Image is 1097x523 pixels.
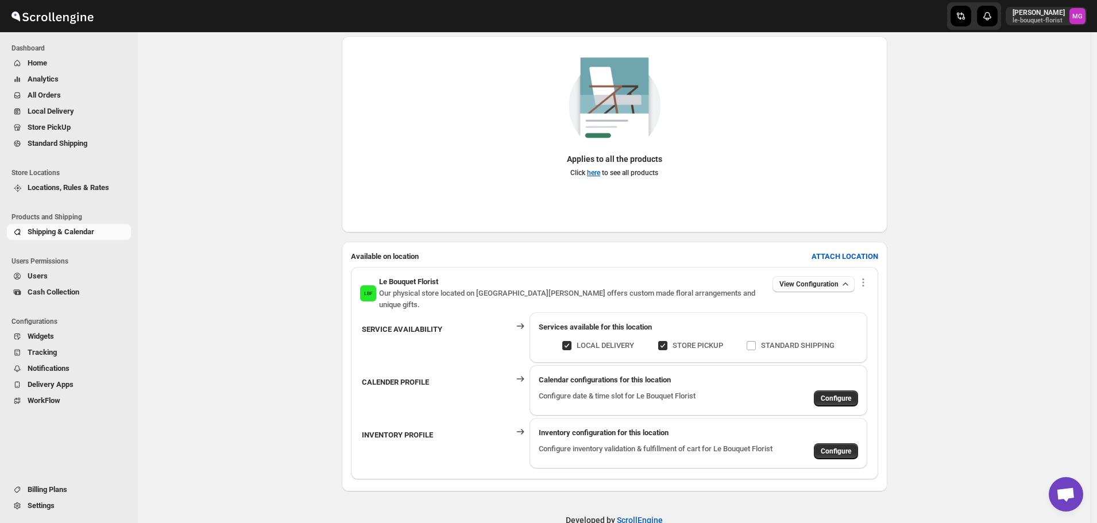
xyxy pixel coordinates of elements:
span: Billing Plans [28,485,67,494]
a: Open chat [1049,477,1083,512]
span: Melody Gluth [1069,8,1086,24]
button: Home [7,55,131,71]
span: Le Bouquet Florist [360,285,376,301]
button: User menu [1006,7,1087,25]
span: Delivery Apps [28,380,74,389]
h2: Available on location [351,251,419,262]
p: STANDARD SHIPPING [761,340,835,351]
span: Store Locations [11,168,132,177]
span: Users [28,272,48,280]
b: ATTACH LOCATION [812,252,878,261]
button: Billing Plans [7,482,131,498]
span: All Orders [28,91,61,99]
span: Tracking [28,348,57,357]
th: INVENTORY PROFILE [361,417,512,469]
button: Configure [814,443,858,459]
span: Analytics [28,75,59,83]
button: Notifications [7,361,131,377]
button: All Orders [7,87,131,103]
button: Analytics [7,71,131,87]
button: Shipping & Calendar [7,224,131,240]
text: MG [1072,13,1083,20]
div: Calendar configurations for this location [539,374,858,386]
span: Products and Shipping [11,212,132,222]
p: le-bouquet-florist [1013,17,1065,24]
span: Standard Shipping [28,139,87,148]
button: Tracking [7,344,131,361]
img: ScrollEngine [9,2,95,30]
span: WorkFlow [28,396,60,405]
span: Cash Collection [28,288,79,296]
p: LOCAL DELIVERY [577,340,634,351]
span: Configurations [11,317,132,326]
button: Widgets [7,328,131,344]
span: Store PickUp [28,123,71,131]
th: SERVICE AVAILABILITY [361,312,512,363]
span: Widgets [28,332,54,340]
p: [PERSON_NAME] [1013,8,1065,17]
span: Users Permissions [11,257,132,266]
span: Configure [821,447,851,456]
button: Configure [814,390,858,406]
th: CALENDER PROFILE [361,365,512,416]
button: Users [7,268,131,284]
button: Locations, Rules & Rates [7,180,131,196]
span: Configure [821,394,851,403]
button: View Configuration [772,276,855,292]
span: Shipping & Calendar [28,227,94,236]
p: STORE PICKUP [673,340,723,351]
text: LBF [364,290,372,296]
p: Applies to all the products [567,153,662,165]
p: Our physical store located on [GEOGRAPHIC_DATA][PERSON_NAME] offers custom made floral arrangemen... [379,288,772,311]
div: Inventory configuration for this location [539,427,858,439]
span: Home [28,59,47,67]
div: Services available for this location [539,321,858,333]
span: View Configuration [779,280,839,289]
button: Settings [7,498,131,514]
button: Cash Collection [7,284,131,300]
p: Configure date & time slot for Le Bouquet Florist [539,390,696,406]
span: Notifications [28,364,69,373]
span: Dashboard [11,44,132,53]
span: Le Bouquet Florist [379,277,438,286]
span: Local Delivery [28,107,74,115]
span: Locations, Rules & Rates [28,183,109,192]
p: Configure inventory validation & fulfillment of cart for Le Bouquet Florist [539,443,772,459]
button: WorkFlow [7,393,131,409]
button: Delivery Apps [7,377,131,393]
span: Settings [28,501,55,510]
span: Click to see all products [570,169,658,177]
button: ATTACH LOCATION [805,247,885,266]
a: here [587,169,600,177]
